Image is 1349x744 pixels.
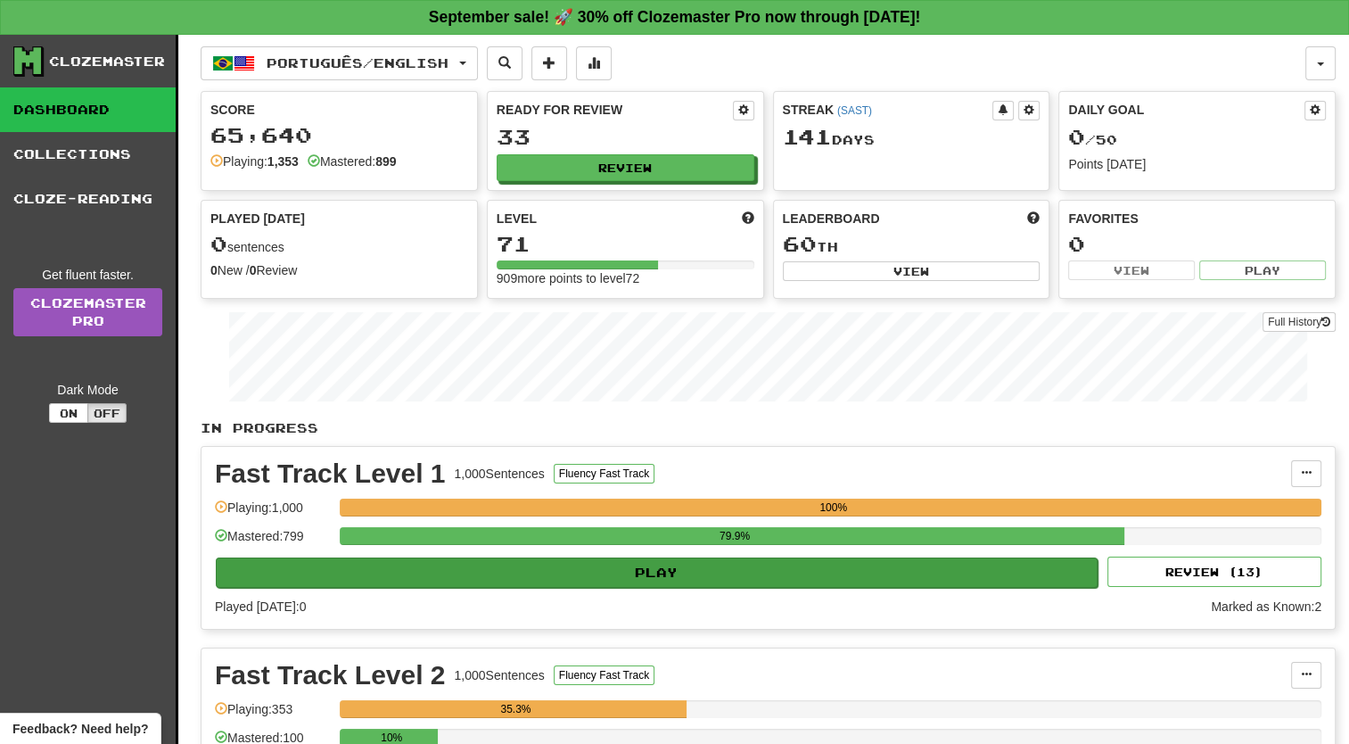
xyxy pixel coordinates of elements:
[1263,312,1336,332] button: Full History
[1068,210,1326,227] div: Favorites
[210,210,305,227] span: Played [DATE]
[49,403,88,423] button: On
[345,499,1321,517] div: 100%
[308,153,397,170] div: Mastered:
[210,153,299,170] div: Playing:
[201,419,1336,437] p: In Progress
[216,558,1098,588] button: Play
[267,55,448,70] span: Português / English
[215,460,446,487] div: Fast Track Level 1
[1068,233,1326,255] div: 0
[345,527,1123,545] div: 79.9%
[455,666,545,684] div: 1,000 Sentences
[1211,598,1321,616] div: Marked as Known: 2
[497,101,733,119] div: Ready for Review
[13,381,162,399] div: Dark Mode
[1199,260,1326,280] button: Play
[215,662,446,689] div: Fast Track Level 2
[783,210,880,227] span: Leaderboard
[783,126,1041,149] div: Day s
[267,154,299,169] strong: 1,353
[375,154,396,169] strong: 899
[345,700,686,718] div: 35.3%
[210,263,218,277] strong: 0
[49,53,165,70] div: Clozemaster
[210,261,468,279] div: New / Review
[210,231,227,256] span: 0
[1068,155,1326,173] div: Points [DATE]
[250,263,257,277] strong: 0
[497,210,537,227] span: Level
[1027,210,1040,227] span: This week in points, UTC
[497,126,754,148] div: 33
[487,46,522,80] button: Search sentences
[429,8,921,26] strong: September sale! 🚀 30% off Clozemaster Pro now through [DATE]!
[531,46,567,80] button: Add sentence to collection
[554,665,654,685] button: Fluency Fast Track
[1068,132,1117,147] span: / 50
[13,266,162,284] div: Get fluent faster.
[497,154,754,181] button: Review
[783,101,993,119] div: Streak
[1068,124,1085,149] span: 0
[215,527,331,557] div: Mastered: 799
[87,403,127,423] button: Off
[13,288,162,336] a: ClozemasterPro
[497,233,754,255] div: 71
[554,464,654,484] button: Fluency Fast Track
[210,101,468,119] div: Score
[576,46,612,80] button: More stats
[783,233,1041,256] div: th
[210,233,468,256] div: sentences
[215,700,331,730] div: Playing: 353
[783,124,832,149] span: 141
[215,499,331,528] div: Playing: 1,000
[783,231,817,256] span: 60
[1068,260,1195,280] button: View
[837,104,872,117] a: (SAST)
[201,46,478,80] button: Português/English
[497,269,754,287] div: 909 more points to level 72
[742,210,754,227] span: Score more points to level up
[215,599,306,614] span: Played [DATE]: 0
[12,720,148,738] span: Open feedback widget
[210,124,468,146] div: 65,640
[783,261,1041,281] button: View
[1068,101,1304,120] div: Daily Goal
[1107,557,1321,587] button: Review (13)
[455,465,545,483] div: 1,000 Sentences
